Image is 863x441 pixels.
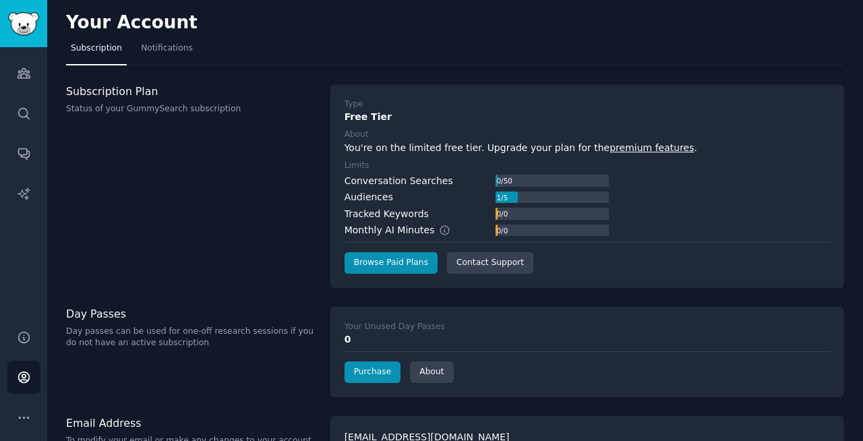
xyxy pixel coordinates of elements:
[345,361,401,383] a: Purchase
[345,207,429,221] div: Tracked Keywords
[136,38,198,65] a: Notifications
[609,142,694,153] a: premium features
[345,252,438,274] a: Browse Paid Plans
[496,175,514,187] div: 0 / 50
[345,223,465,237] div: Monthly AI Minutes
[345,160,369,172] div: Limits
[345,98,363,111] div: Type
[345,174,453,188] div: Conversation Searches
[8,12,39,36] img: GummySearch logo
[345,332,830,347] div: 0
[345,110,830,124] div: Free Tier
[66,326,316,349] p: Day passes can be used for one-off research sessions if you do not have an active subscription
[447,252,533,274] a: Contact Support
[66,416,316,430] h3: Email Address
[66,103,316,115] p: Status of your GummySearch subscription
[66,38,127,65] a: Subscription
[71,42,122,55] span: Subscription
[345,321,445,333] div: Your Unused Day Passes
[496,208,509,220] div: 0 / 0
[66,307,316,321] h3: Day Passes
[410,361,453,383] a: About
[66,84,316,98] h3: Subscription Plan
[66,12,198,34] h2: Your Account
[496,192,509,204] div: 1 / 5
[496,225,509,237] div: 0 / 0
[345,129,369,141] div: About
[141,42,193,55] span: Notifications
[345,190,393,204] div: Audiences
[345,141,830,155] div: You're on the limited free tier. Upgrade your plan for the .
